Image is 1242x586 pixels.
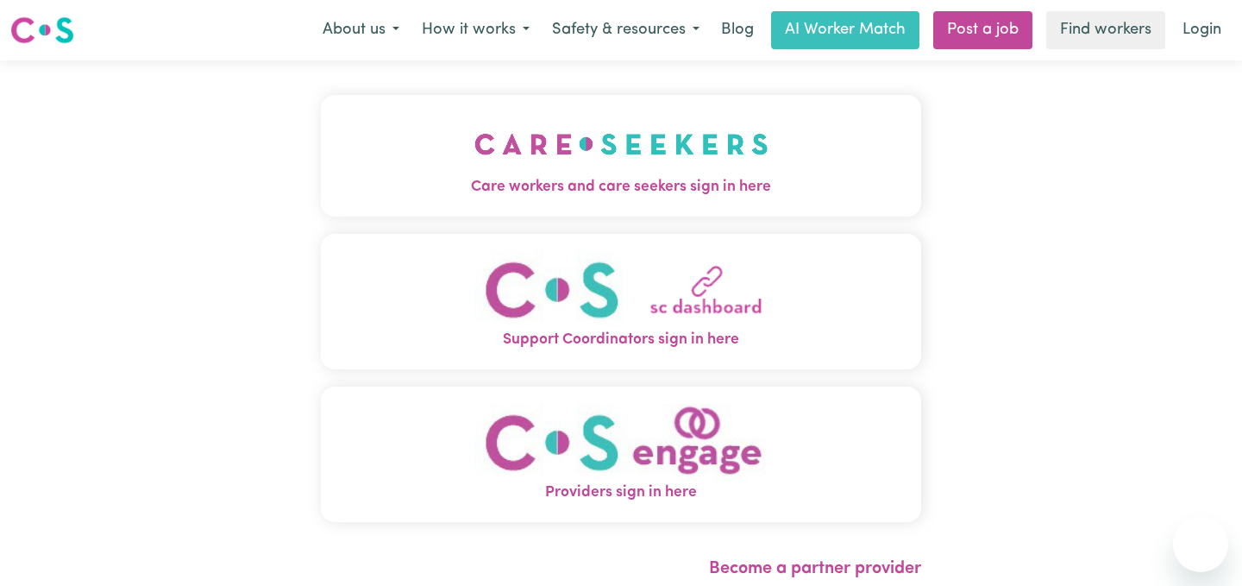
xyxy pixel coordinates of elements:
[321,233,921,369] button: Support Coordinators sign in here
[933,11,1032,49] a: Post a job
[10,15,74,46] img: Careseekers logo
[321,329,921,351] span: Support Coordinators sign in here
[321,176,921,198] span: Care workers and care seekers sign in here
[541,12,711,48] button: Safety & resources
[311,12,411,48] button: About us
[321,386,921,521] button: Providers sign in here
[411,12,541,48] button: How it works
[1046,11,1165,49] a: Find workers
[709,560,921,577] a: Become a partner provider
[771,11,919,49] a: AI Worker Match
[10,10,74,50] a: Careseekers logo
[321,95,921,216] button: Care workers and care seekers sign in here
[1173,517,1228,572] iframe: Button to launch messaging window
[1172,11,1232,49] a: Login
[711,11,764,49] a: Blog
[321,482,921,504] span: Providers sign in here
